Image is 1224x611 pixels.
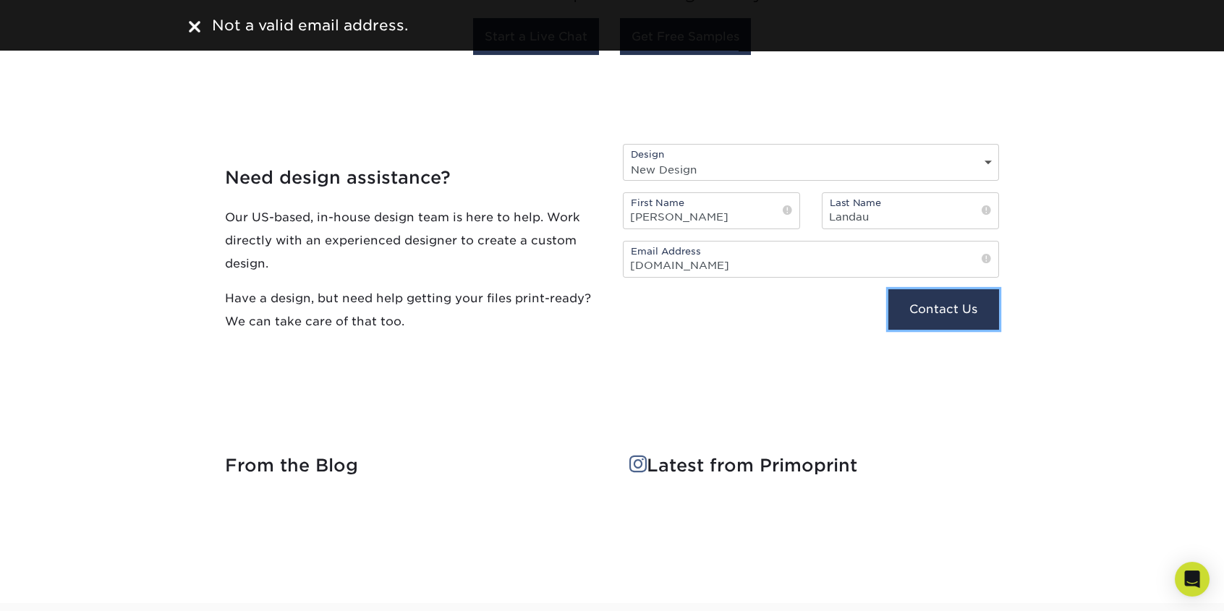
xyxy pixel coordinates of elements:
img: close [189,21,200,33]
p: Our US-based, in-house design team is here to help. Work directly with an experienced designer to... [225,206,601,275]
iframe: reCAPTCHA [623,289,817,339]
button: Contact Us [888,289,999,330]
div: Open Intercom Messenger [1175,562,1210,597]
p: Have a design, but need help getting your files print-ready? We can take care of that too. [225,287,601,333]
span: Not a valid email address. [212,17,408,34]
h4: Need design assistance? [225,168,601,189]
h4: Latest from Primoprint [629,456,999,477]
h4: From the Blog [225,456,595,477]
